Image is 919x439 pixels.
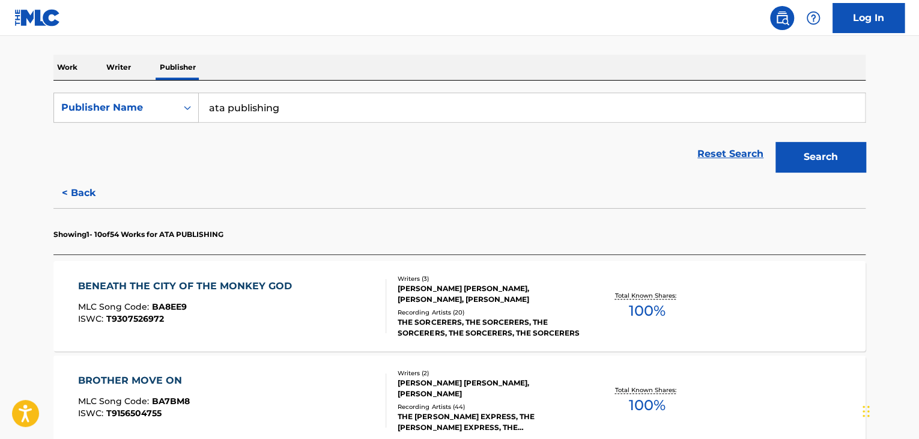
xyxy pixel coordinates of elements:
[863,393,870,429] div: Drag
[78,408,106,419] span: ISWC :
[78,301,152,312] span: MLC Song Code :
[398,274,579,283] div: Writers ( 3 )
[628,394,665,416] span: 100 %
[78,313,106,324] span: ISWC :
[53,178,126,208] button: < Back
[806,11,820,25] img: help
[78,373,190,388] div: BROTHER MOVE ON
[775,142,866,172] button: Search
[859,381,919,439] iframe: Chat Widget
[398,378,579,399] div: [PERSON_NAME] [PERSON_NAME], [PERSON_NAME]
[103,55,135,80] p: Writer
[78,279,298,293] div: BENEATH THE CITY OF THE MONKEY GOD
[53,55,81,80] p: Work
[53,93,866,178] form: Search Form
[152,301,187,312] span: BA8EE9
[628,300,665,322] span: 100 %
[398,317,579,339] div: THE SORCERERS, THE SORCERERS, THE SORCERERS, THE SORCERERS, THE SORCERERS
[156,55,199,80] p: Publisher
[770,6,794,30] a: Public Search
[78,396,152,407] span: MLC Song Code :
[398,369,579,378] div: Writers ( 2 )
[61,100,169,115] div: Publisher Name
[775,11,789,25] img: search
[53,229,223,240] p: Showing 1 - 10 of 54 Works for ATA PUBLISHING
[691,141,769,167] a: Reset Search
[398,283,579,305] div: [PERSON_NAME] [PERSON_NAME], [PERSON_NAME], [PERSON_NAME]
[398,411,579,433] div: THE [PERSON_NAME] EXPRESS, THE [PERSON_NAME] EXPRESS, THE [PERSON_NAME] EXPRESS, THE HARMONY SOCI...
[106,408,162,419] span: T9156504755
[14,9,61,26] img: MLC Logo
[614,291,679,300] p: Total Known Shares:
[398,308,579,317] div: Recording Artists ( 20 )
[152,396,190,407] span: BA7BM8
[801,6,825,30] div: Help
[614,385,679,394] p: Total Known Shares:
[833,3,905,33] a: Log In
[53,261,866,351] a: BENEATH THE CITY OF THE MONKEY GODMLC Song Code:BA8EE9ISWC:T9307526972Writers (3)[PERSON_NAME] [P...
[398,402,579,411] div: Recording Artists ( 44 )
[106,313,164,324] span: T9307526972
